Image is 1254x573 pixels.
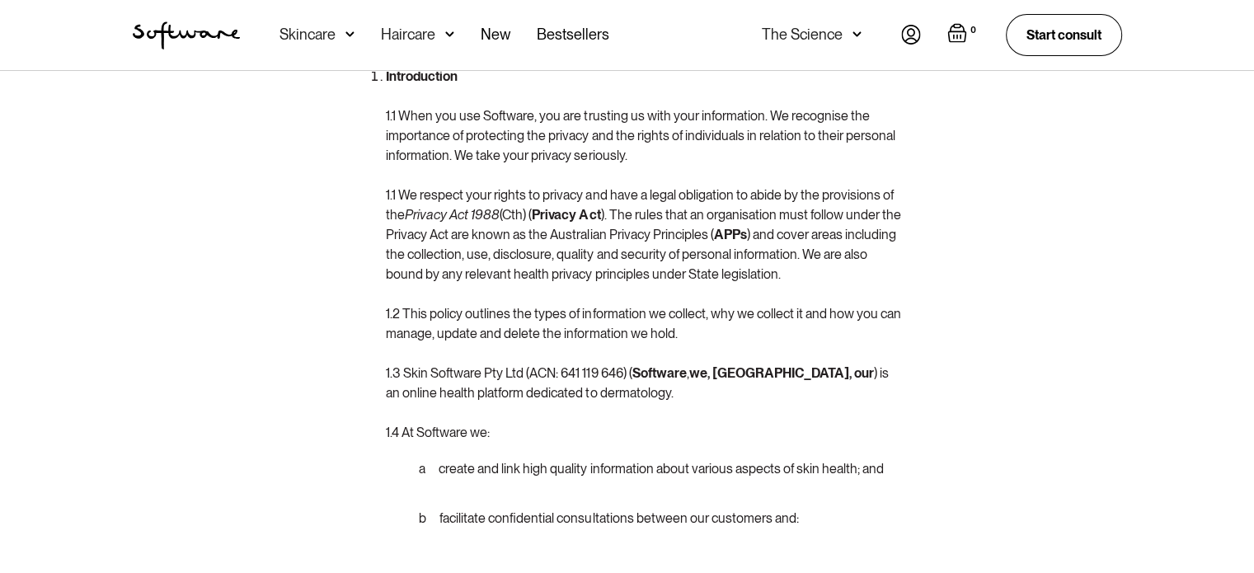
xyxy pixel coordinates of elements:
strong: APPs [713,227,746,242]
em: Privacy Act 1988 [405,207,500,223]
strong: Software [632,365,686,381]
strong: Introduction [386,68,458,84]
div: Haircare [381,23,435,45]
div: The Science [762,23,843,45]
a: Start consult [1006,14,1122,56]
strong: Privacy Act [532,207,600,223]
img: arrow down [852,23,862,45]
span: a [419,459,439,479]
a: Open empty cart [947,23,979,46]
div: Skincare [279,23,336,45]
p: 1.1 When you use Software, you are trusting us with your information. We recognise the importance... [386,67,900,443]
div: 0 [967,23,979,38]
strong: we, [GEOGRAPHIC_DATA], our [688,365,873,381]
span: b [419,509,439,528]
img: arrow down [345,23,355,45]
img: arrow down [445,23,454,45]
a: home [133,21,240,49]
img: Software Logo [133,21,240,49]
li: create and link high quality information about various aspects of skin health; and [419,459,900,496]
li: facilitate confidential consultations between our customers and: [419,509,900,545]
